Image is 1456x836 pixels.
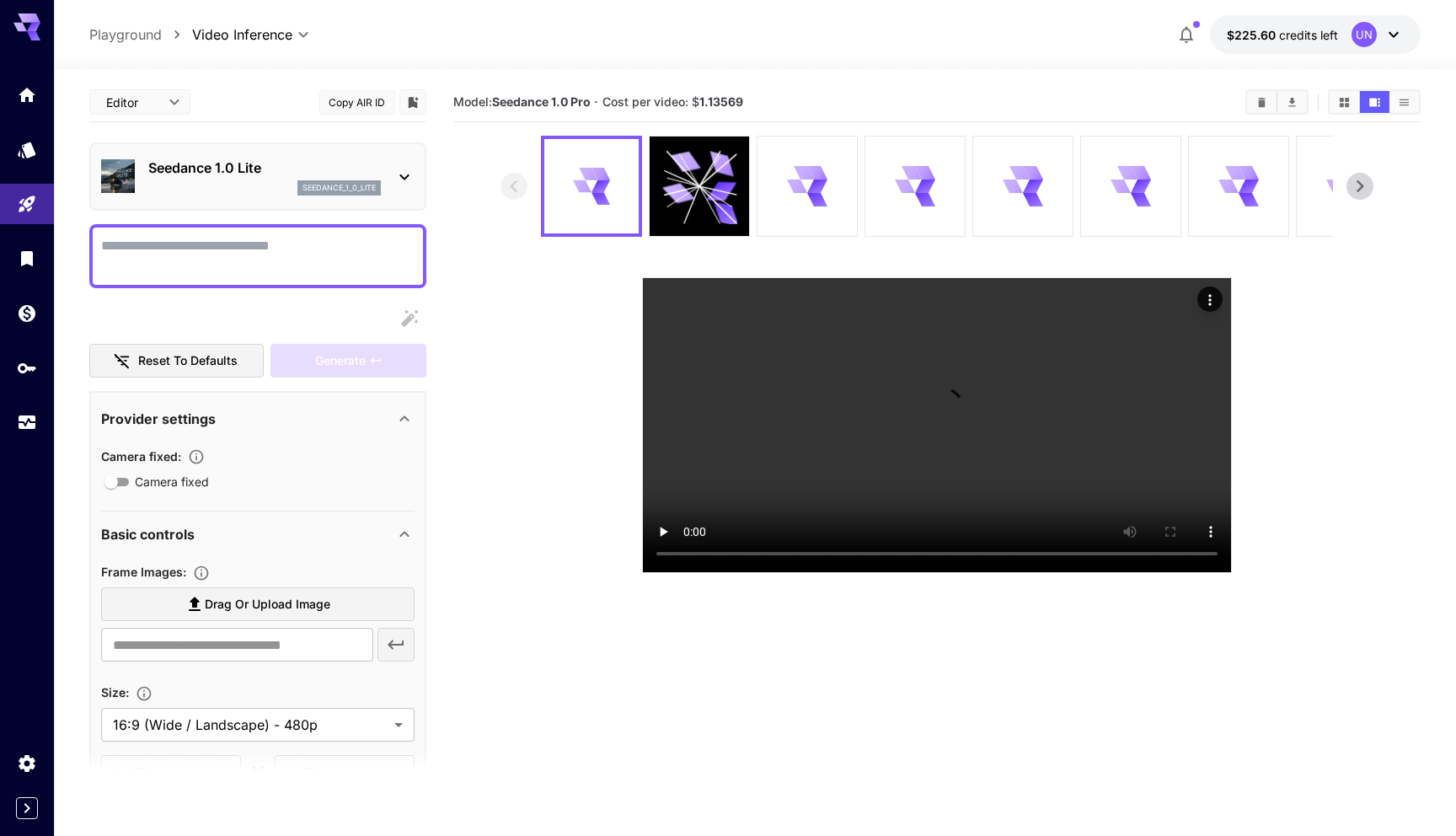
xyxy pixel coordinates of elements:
span: Camera fixed [135,473,209,490]
span: 16:9 (Wide / Landscape) - 480p [113,715,388,735]
span: Camera fixed : [101,449,181,464]
button: $225.59855UN [1210,15,1421,54]
span: Video Inference [192,24,292,45]
p: seedance_1_0_lite [302,182,376,194]
div: Show videos in grid viewShow videos in video viewShow videos in list view [1328,89,1421,115]
span: Editor [106,94,158,111]
span: Frame Images : [101,565,186,579]
div: Models [17,139,37,160]
div: Basic controls [101,514,415,555]
button: Show videos in video view [1360,91,1389,113]
nav: breadcrumb [89,24,192,45]
p: Provider settings [101,409,216,429]
span: Size : [101,685,129,699]
div: Library [17,248,37,269]
span: credits left [1279,28,1338,42]
div: $225.59855 [1227,26,1338,44]
div: Provider settings [101,399,415,439]
p: · [594,92,598,112]
div: Actions [1197,287,1223,312]
span: Cost per video: $ [602,94,743,109]
div: Wallet [17,303,37,324]
button: Upload frame images. [186,565,217,581]
button: Clear videos [1247,91,1277,113]
button: Copy AIR ID [319,90,395,115]
span: Drag or upload image [205,594,330,615]
button: Download All [1277,91,1307,113]
button: Show videos in list view [1389,91,1419,113]
span: Model: [453,94,591,109]
button: Expand sidebar [16,797,38,819]
div: Playground [17,194,37,215]
label: Drag or upload image [101,587,415,622]
p: Seedance 1.0 Lite [148,158,381,178]
b: Seedance 1.0 Pro [492,94,591,109]
div: UN [1352,22,1377,47]
div: Home [17,84,37,105]
a: Playground [89,24,162,45]
p: Basic controls [101,524,195,544]
div: Usage [17,412,37,433]
button: Reset to defaults [89,344,265,378]
div: Clear videosDownload All [1245,89,1309,115]
button: Add to library [405,92,420,112]
button: Show videos in grid view [1330,91,1359,113]
button: Adjust the dimensions of the generated image by specifying its width and height in pixels, or sel... [129,685,159,702]
div: API Keys [17,357,37,378]
div: Seedance 1.0 Liteseedance_1_0_lite [101,151,415,202]
span: $225.60 [1227,28,1279,42]
div: Settings [17,753,37,774]
b: 1.13569 [699,94,743,109]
